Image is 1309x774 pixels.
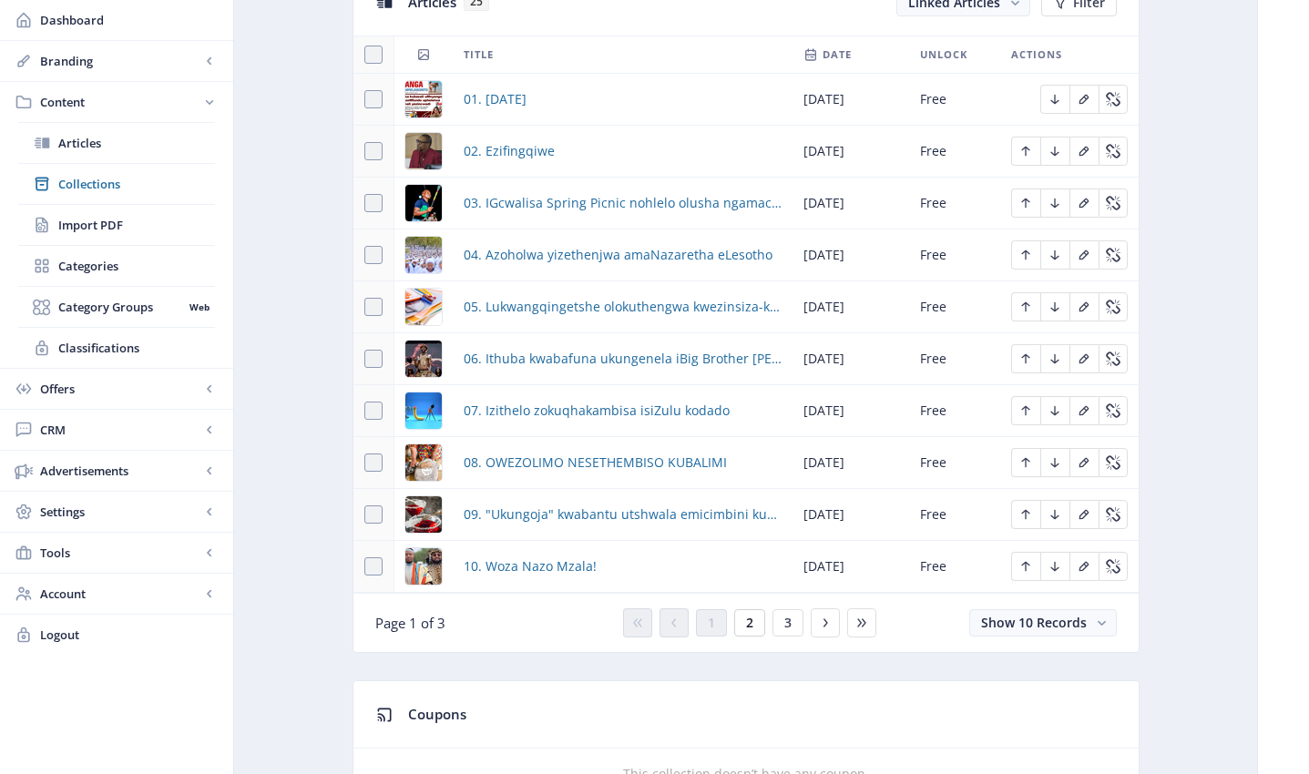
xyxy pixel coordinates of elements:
[793,333,909,385] td: [DATE]
[1069,401,1099,418] a: Edit page
[1099,504,1128,522] a: Edit page
[405,496,442,533] img: 7a29ffb1-6a06-477b-b92a-33b22a02a2d0.png
[793,126,909,178] td: [DATE]
[405,237,442,273] img: 43db4e25-0a96-4e08-a341-87e20abdcecc.png
[1099,556,1128,574] a: Edit page
[1040,297,1069,314] a: Edit page
[40,93,200,111] span: Content
[405,81,442,117] img: f06fd9b9-1d32-447a-b9cc-fa3e49b5a4cb.png
[40,585,200,603] span: Account
[772,609,803,637] button: 3
[1040,556,1069,574] a: Edit page
[40,503,200,521] span: Settings
[734,609,765,637] button: 2
[464,452,727,474] a: 08. OWEZOLIMO NESETHEMBISO KUBALIMI
[40,11,219,29] span: Dashboard
[793,385,909,437] td: [DATE]
[405,185,442,221] img: 205acd3f-8082-427e-8328-536af06b95e4.png
[1040,141,1069,158] a: Edit page
[1099,193,1128,210] a: Edit page
[1040,349,1069,366] a: Edit page
[793,178,909,229] td: [DATE]
[1069,453,1099,470] a: Edit page
[909,74,1000,126] td: Free
[1040,504,1069,522] a: Edit page
[1069,349,1099,366] a: Edit page
[405,341,442,377] img: 769c37ed-5a2b-4228-bc23-e11c9f8234e8.png
[405,548,442,585] img: 9800a234-b86a-4afd-ab9e-7c8718b41011.png
[909,229,1000,281] td: Free
[464,400,730,422] a: 07. Izithelo zokuqhakambisa isiZulu kodado
[920,44,967,66] span: Unlock
[1099,89,1128,107] a: Edit page
[1040,401,1069,418] a: Edit page
[58,298,183,316] span: Category Groups
[464,88,527,110] a: 01. [DATE]
[909,333,1000,385] td: Free
[909,385,1000,437] td: Free
[793,489,909,541] td: [DATE]
[1099,245,1128,262] a: Edit page
[405,444,442,481] img: 122502a5-5177-4746-ac8c-16be6438f1f3.png
[793,437,909,489] td: [DATE]
[40,421,200,439] span: CRM
[18,328,215,368] a: Classifications
[464,348,782,370] a: 06. Ithuba kwabafuna ukungenela iBig Brother [PERSON_NAME]
[909,437,1000,489] td: Free
[696,609,727,637] button: 1
[1099,297,1128,314] a: Edit page
[464,192,782,214] a: 03. IGcwalisa Spring Picnic nohlelo olusha ngamaciko
[793,281,909,333] td: [DATE]
[1011,453,1040,470] a: Edit page
[909,489,1000,541] td: Free
[969,609,1117,637] button: Show 10 Records
[1069,89,1099,107] a: Edit page
[18,164,215,204] a: Collections
[464,504,782,525] a: 09. "Ukungoja" kwabantu utshwala emicimbini kuvule ithuba lebhizinisi
[464,244,772,266] a: 04. Azoholwa yizethenjwa amaNazaretha eLesotho
[1099,401,1128,418] a: Edit page
[784,616,792,630] span: 3
[1099,349,1128,366] a: Edit page
[1040,245,1069,262] a: Edit page
[909,178,1000,229] td: Free
[464,44,494,66] span: Title
[405,392,442,429] img: 10cb9381-fb7b-4ede-9d19-aaa514a1f9fc.png
[1040,89,1069,107] a: Edit page
[408,705,466,723] span: Coupons
[40,462,200,480] span: Advertisements
[40,626,219,644] span: Logout
[1011,193,1040,210] a: Edit page
[793,229,909,281] td: [DATE]
[708,616,715,630] span: 1
[793,541,909,593] td: [DATE]
[464,296,782,318] a: 05. Lukwangqingetshe olokuthengwa kwezinsiza-kufunda ezikoleni zaseKZN
[1069,193,1099,210] a: Edit page
[464,140,555,162] a: 02. Ezifingqiwe
[40,544,200,562] span: Tools
[405,289,442,325] img: 2e718385-e3ba-4d34-a45a-d9b834837710.png
[1011,44,1062,66] span: Actions
[909,126,1000,178] td: Free
[58,257,215,275] span: Categories
[1099,141,1128,158] a: Edit page
[1011,245,1040,262] a: Edit page
[464,555,597,577] span: 10. Woza Nazo Mzala!
[58,175,215,193] span: Collections
[823,44,852,66] span: Date
[909,281,1000,333] td: Free
[58,216,215,234] span: Import PDF
[981,614,1087,631] span: Show 10 Records
[58,134,215,152] span: Articles
[1099,453,1128,470] a: Edit page
[1011,141,1040,158] a: Edit page
[1011,401,1040,418] a: Edit page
